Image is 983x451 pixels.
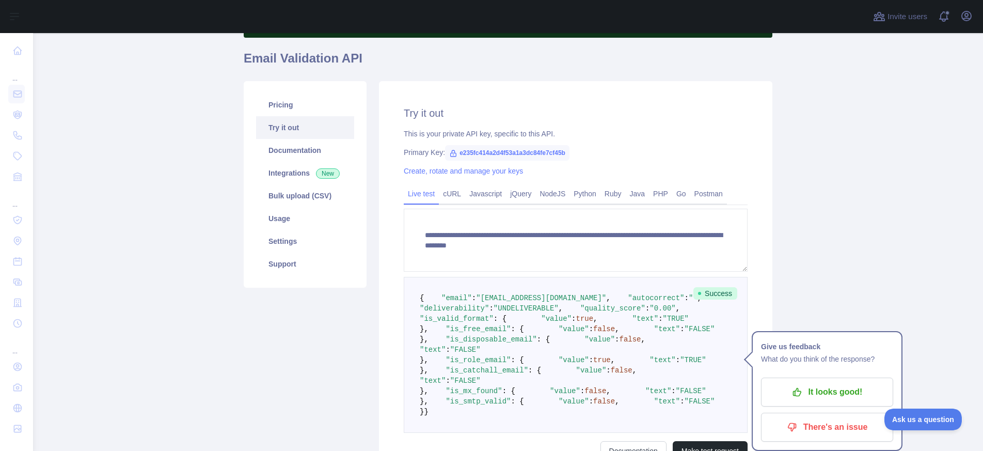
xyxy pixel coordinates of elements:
span: : [589,325,593,333]
span: "FALSE" [676,387,706,395]
span: , [676,304,680,313]
span: , [611,356,615,364]
span: : [658,315,662,323]
span: "value" [541,315,572,323]
span: : [671,387,675,395]
a: cURL [439,185,465,202]
a: Create, rotate and manage your keys [404,167,523,175]
span: : [645,304,649,313]
span: "is_mx_found" [446,387,502,395]
span: "text" [654,325,680,333]
span: , [606,294,610,302]
h1: Email Validation API [244,50,772,75]
span: "text" [420,346,446,354]
a: Ruby [600,185,626,202]
span: "[EMAIL_ADDRESS][DOMAIN_NAME]" [476,294,606,302]
h2: Try it out [404,106,748,120]
span: , [559,304,563,313]
span: : { [511,325,524,333]
a: Python [569,185,600,202]
span: } [420,408,424,416]
span: New [316,168,340,179]
a: Support [256,253,354,275]
a: Java [626,185,649,202]
span: }, [420,325,429,333]
span: : [446,377,450,385]
span: "text" [420,377,446,385]
span: "TRUE" [680,356,706,364]
span: : [685,294,689,302]
a: Pricing [256,94,354,116]
span: : { [537,335,550,344]
a: Postman [690,185,727,202]
a: Live test [404,185,439,202]
span: "is_disposable_email" [446,335,536,344]
span: { [420,294,424,302]
div: Primary Key: [404,147,748,158]
div: ... [8,188,25,209]
span: false [620,335,641,344]
a: Integrations New [256,162,354,184]
span: "quality_score" [580,304,645,313]
span: true [576,315,593,323]
h1: Give us feedback [761,340,893,353]
a: Go [672,185,690,202]
span: "value" [584,335,615,344]
span: "FALSE" [685,325,715,333]
span: }, [420,366,429,375]
span: : [446,346,450,354]
span: }, [420,387,429,395]
span: "value" [559,356,589,364]
span: : { [502,387,515,395]
span: "is_valid_format" [420,315,494,323]
span: : [589,397,593,406]
button: Invite users [871,8,929,25]
span: false [593,397,615,406]
a: Bulk upload (CSV) [256,184,354,207]
span: "FALSE" [450,346,481,354]
span: "0.00" [649,304,675,313]
span: "text" [645,387,671,395]
span: } [424,408,428,416]
span: : [489,304,493,313]
span: "deliverability" [420,304,489,313]
span: "autocorrect" [628,294,684,302]
span: "email" [441,294,472,302]
span: Invite users [887,11,927,23]
span: "is_free_email" [446,325,511,333]
span: : [680,397,684,406]
a: Javascript [465,185,506,202]
span: "text" [649,356,675,364]
span: : { [511,356,524,364]
span: "" [689,294,697,302]
span: "TRUE" [663,315,689,323]
span: : [589,356,593,364]
span: "text" [654,397,680,406]
span: e235fc414a2d4f53a1a3dc84fe7cf45b [445,145,569,161]
span: : { [528,366,541,375]
a: jQuery [506,185,535,202]
span: Success [693,287,737,300]
span: : [572,315,576,323]
a: PHP [649,185,672,202]
button: There's an issue [761,413,893,442]
span: "UNDELIVERABLE" [494,304,559,313]
span: "is_smtp_valid" [446,397,511,406]
div: ... [8,335,25,355]
span: }, [420,397,429,406]
span: "FALSE" [685,397,715,406]
span: "text" [632,315,658,323]
p: What do you think of the response? [761,353,893,365]
a: Try it out [256,116,354,139]
span: true [593,356,611,364]
p: There's an issue [769,418,885,436]
span: : [676,356,680,364]
span: false [584,387,606,395]
span: : [580,387,584,395]
span: false [611,366,632,375]
span: : [680,325,684,333]
span: , [615,325,619,333]
iframe: Toggle Customer Support [884,409,962,430]
span: "value" [559,397,589,406]
span: : [615,335,619,344]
